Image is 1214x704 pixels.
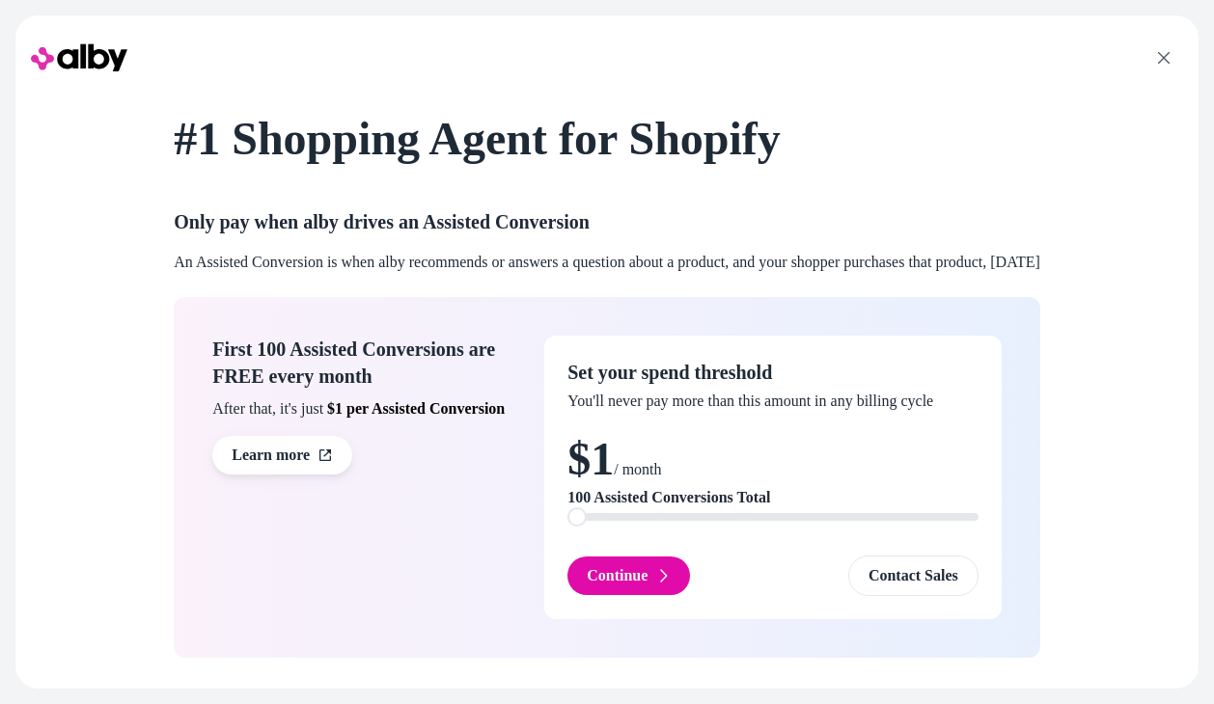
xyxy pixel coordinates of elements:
[567,359,979,386] h3: Set your spend threshold
[212,397,521,420] p: After that, it's just
[212,336,521,390] h3: First 100 Assisted Conversions are FREE every month
[614,461,661,477] span: / month
[174,208,1040,235] h3: Only pay when alby drives an Assisted Conversion
[567,390,979,413] p: You'll never pay more than this amount in any billing cycle
[567,486,979,509] p: 100 Assisted Conversions Total
[848,555,979,596] a: Contact Sales
[567,436,979,482] h1: $1
[174,251,1040,274] p: An Assisted Conversion is when alby recommends or answers a question about a product, and your sh...
[174,116,1040,185] h1: #1 Shopping Agent for Shopify
[327,400,505,417] span: $1 per Assisted Conversion
[31,39,127,77] img: alby Logo
[567,556,690,595] button: Continue
[212,436,352,474] a: Learn more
